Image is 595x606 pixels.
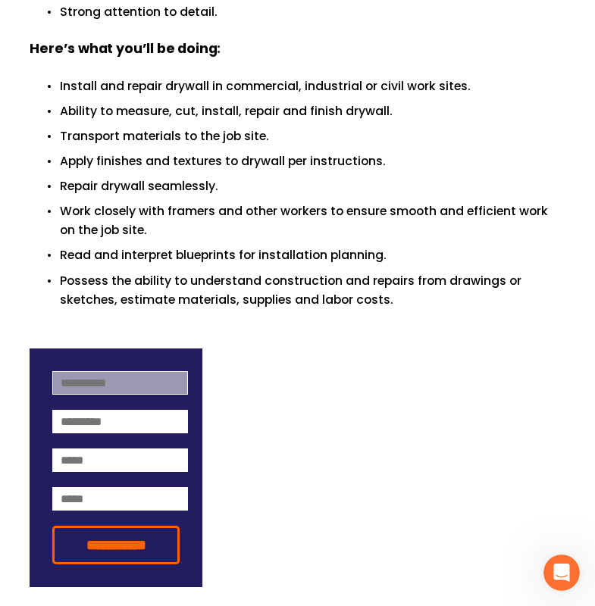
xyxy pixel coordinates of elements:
[60,2,565,21] p: Strong attention to detail.
[60,127,565,145] p: Transport materials to the job site.
[30,39,221,58] strong: Here’s what you’ll be doing:
[60,151,565,170] p: Apply finishes and textures to drywall per instructions.
[60,201,565,239] p: Work closely with framers and other workers to ensure smooth and efficient work on the job site.
[543,554,580,591] iframe: Intercom live chat
[60,102,565,120] p: Ability to measure, cut, install, repair and finish drywall.
[60,271,565,309] p: Possess the ability to understand construction and repairs from drawings or sketches, estimate ma...
[60,176,565,195] p: Repair drywall seamlessly.
[60,77,565,95] p: Install and repair drywall in commercial, industrial or civil work sites.
[60,245,565,264] p: Read and interpret blueprints for installation planning.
